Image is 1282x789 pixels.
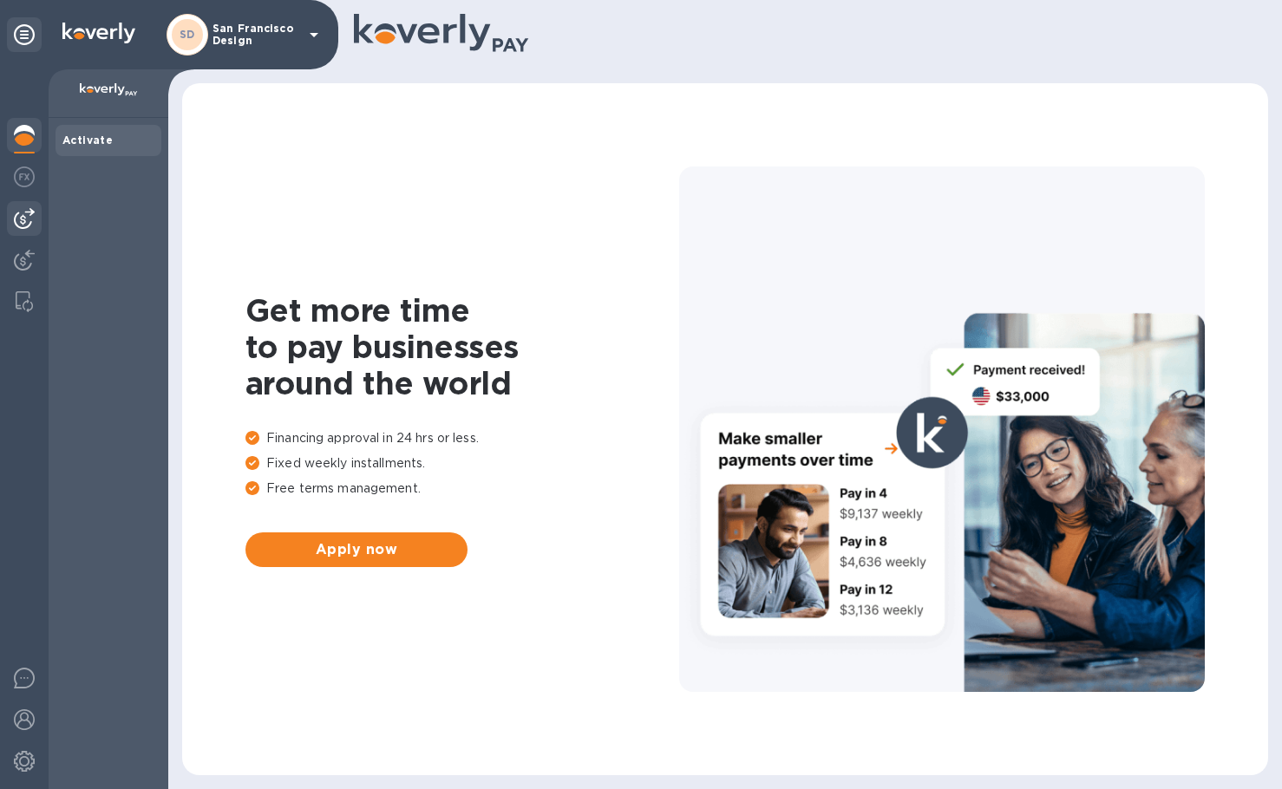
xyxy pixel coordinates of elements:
[259,539,454,560] span: Apply now
[245,429,679,447] p: Financing approval in 24 hrs or less.
[245,454,679,473] p: Fixed weekly installments.
[180,28,195,41] b: SD
[245,532,468,567] button: Apply now
[245,292,679,401] h1: Get more time to pay businesses around the world
[245,479,679,498] p: Free terms management.
[62,134,113,147] b: Activate
[62,23,135,43] img: Logo
[14,166,35,187] img: Foreign exchange
[213,23,299,47] p: San Francisco Design
[7,17,42,52] div: Unpin categories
